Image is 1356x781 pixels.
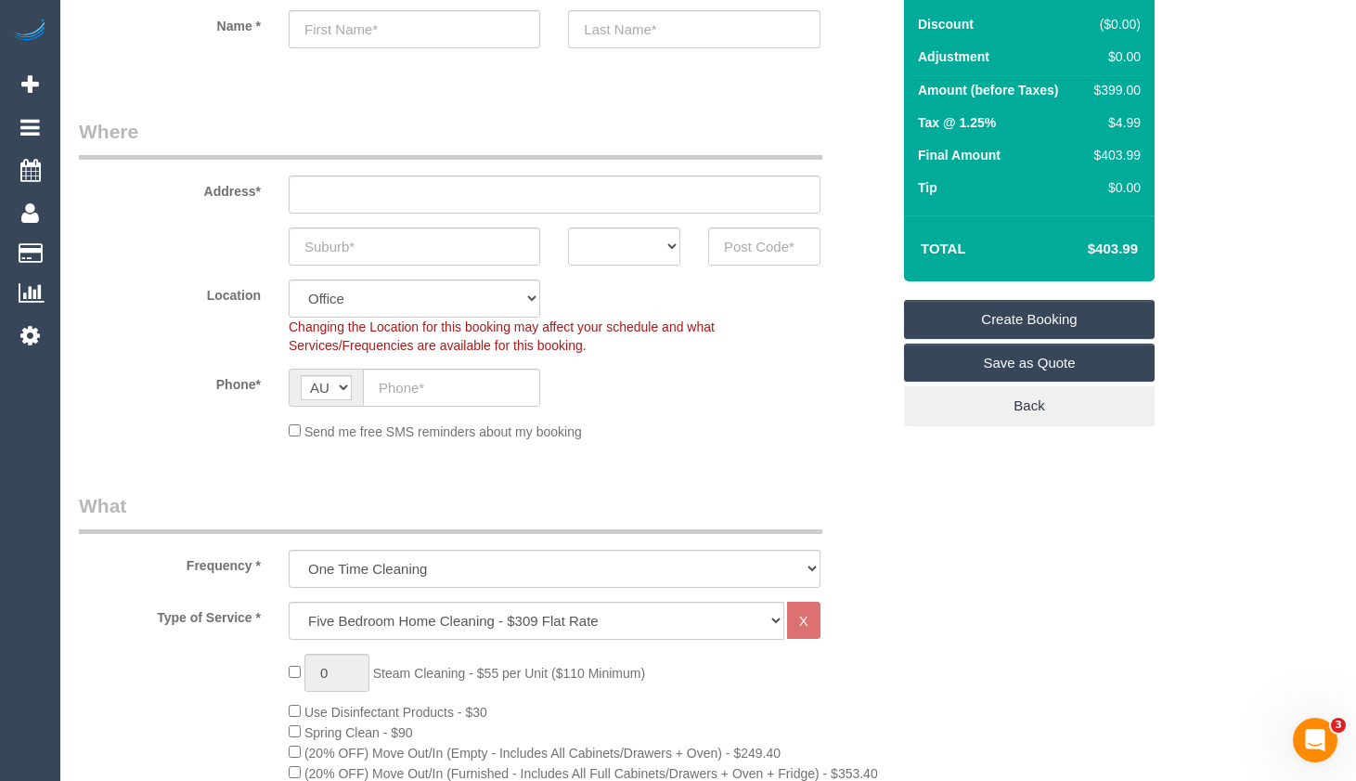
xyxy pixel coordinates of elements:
[65,602,275,627] label: Type of Service *
[304,424,582,439] span: Send me free SMS reminders about my booking
[1032,241,1138,257] h4: $403.99
[65,550,275,575] label: Frequency *
[65,10,275,35] label: Name *
[904,386,1155,425] a: Back
[1087,178,1141,197] div: $0.00
[918,113,996,132] label: Tax @ 1.25%
[79,492,822,534] legend: What
[918,15,974,33] label: Discount
[1087,81,1141,99] div: $399.00
[1293,718,1337,762] iframe: Intercom live chat
[1087,47,1141,66] div: $0.00
[918,81,1058,99] label: Amount (before Taxes)
[289,10,540,48] input: First Name*
[304,725,413,740] span: Spring Clean - $90
[1087,15,1141,33] div: ($0.00)
[904,300,1155,339] a: Create Booking
[289,228,540,266] input: Suburb*
[904,344,1155,383] a: Save as Quote
[304,705,487,720] span: Use Disinfectant Products - $30
[363,369,540,407] input: Phone*
[79,118,822,160] legend: Where
[1087,113,1141,132] div: $4.99
[918,146,1001,164] label: Final Amount
[1331,718,1346,733] span: 3
[918,178,937,197] label: Tip
[304,766,878,781] span: (20% OFF) Move Out/In (Furnished - Includes All Full Cabinets/Drawers + Oven + Fridge) - $353.40
[921,241,966,256] strong: Total
[65,176,275,201] label: Address*
[1087,146,1141,164] div: $403.99
[65,280,275,305] label: Location
[568,10,820,48] input: Last Name*
[373,666,645,681] span: Steam Cleaning - $55 per Unit ($110 Minimum)
[918,47,989,66] label: Adjustment
[11,19,48,45] img: Automaid Logo
[65,369,275,394] label: Phone*
[708,228,820,266] input: Post Code*
[304,746,781,761] span: (20% OFF) Move Out/In (Empty - Includes All Cabinets/Drawers + Oven) - $249.40
[289,319,715,353] span: Changing the Location for this booking may affect your schedule and what Services/Frequencies are...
